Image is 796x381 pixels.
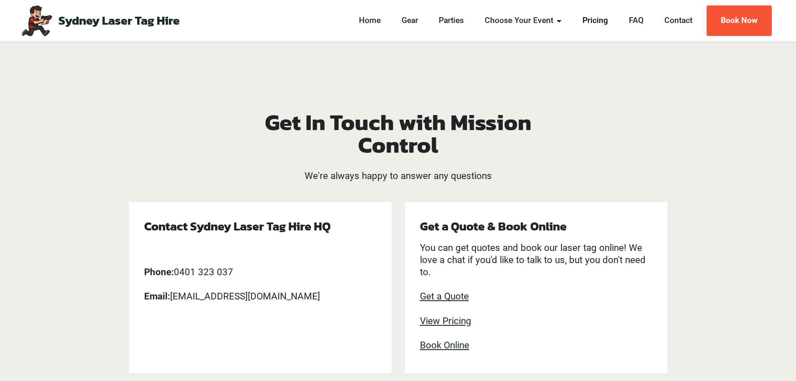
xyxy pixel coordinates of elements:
[420,242,652,351] p: You can get quotes and book our laser tag online! We love a chat if you'd like to talk to us, but...
[420,315,471,326] a: View Pricing
[144,291,170,302] strong: Email:
[356,15,383,27] a: Home
[144,266,174,277] strong: Phone:
[144,217,331,235] strong: Contact Sydney Laser Tag Hire HQ
[420,291,469,302] a: Get a Quote
[580,15,610,27] a: Pricing
[662,15,695,27] a: Contact
[144,242,376,303] p: 0401 323 037 [EMAIL_ADDRESS][DOMAIN_NAME]
[420,217,567,235] strong: Get a Quote & Book Online
[483,15,565,27] a: Choose Your Event
[58,15,180,27] a: Sydney Laser Tag Hire
[707,5,772,36] a: Book Now
[238,170,559,182] h4: We're always happy to answer any questions
[265,105,532,161] strong: Get In Touch with Mission Control
[626,15,646,27] a: FAQ
[399,15,421,27] a: Gear
[20,4,53,37] img: Mobile Laser Tag Parties Sydney
[420,340,469,350] a: Book Online
[437,15,467,27] a: Parties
